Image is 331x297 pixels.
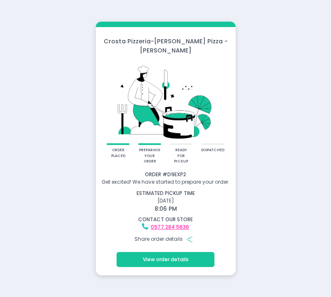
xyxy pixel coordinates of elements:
div: Crosta Pizzeria - [PERSON_NAME] Pizza - [PERSON_NAME] [96,37,236,55]
div: ready for pickup [172,147,190,165]
img: talkie [102,60,228,143]
div: Get excited! We have started to prepare your order. [97,178,234,186]
div: contact our store [97,216,234,223]
div: Share order details [97,232,234,247]
a: 0977 284 5636 [151,223,189,230]
div: [DATE] [92,190,239,213]
div: dispatched [201,147,224,153]
span: 8:06 PM [154,205,177,213]
div: order placed [109,147,127,159]
div: estimated pickup time [97,190,234,197]
div: preparing your order [139,147,160,165]
div: Order # D9EXP2 [97,171,234,178]
button: View order details [117,252,214,267]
